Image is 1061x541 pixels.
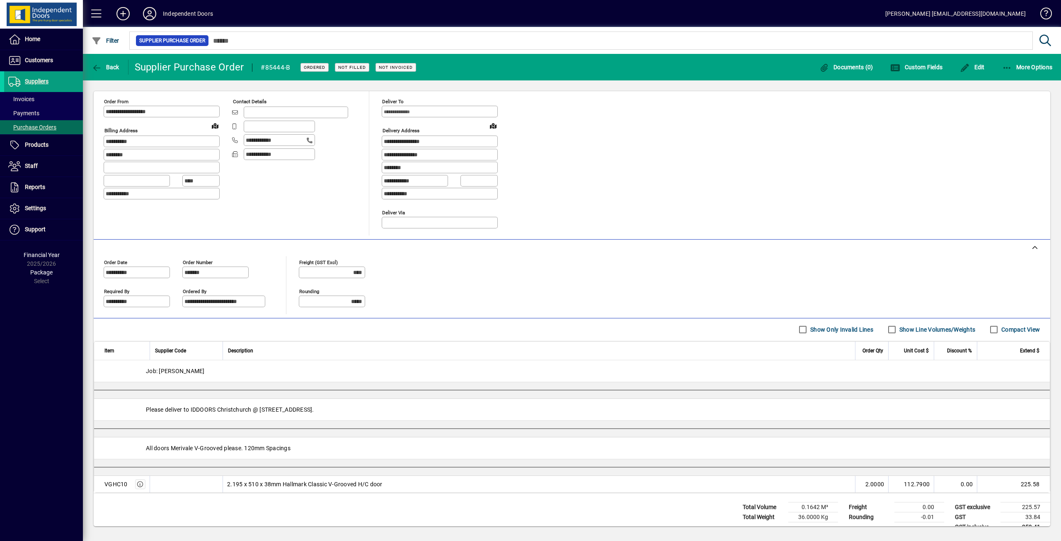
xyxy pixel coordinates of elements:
span: Extend $ [1020,346,1039,355]
span: Suppliers [25,78,48,85]
mat-label: Order from [104,99,128,104]
span: More Options [1002,64,1053,70]
a: Products [4,135,83,155]
span: Item [104,346,114,355]
td: 225.58 [977,476,1050,492]
span: Settings [25,205,46,211]
td: GST inclusive [951,522,1000,532]
div: [PERSON_NAME] [EMAIL_ADDRESS][DOMAIN_NAME] [885,7,1026,20]
button: More Options [1000,60,1055,75]
a: Support [4,219,83,240]
button: Documents (0) [817,60,875,75]
td: Total Weight [739,512,788,522]
mat-label: Order number [183,259,213,265]
span: Not Invoiced [379,65,413,70]
span: Unit Cost $ [904,346,929,355]
span: Reports [25,184,45,190]
div: All doors Merivale V-Grooved please. 120mm Spacings [94,437,1050,459]
span: Custom Fields [890,64,942,70]
td: 33.84 [1000,512,1050,522]
a: Reports [4,177,83,198]
a: Payments [4,106,83,120]
div: Please deliver to IDDOORS Christchurch @ [STREET_ADDRESS]. [94,399,1050,420]
td: GST exclusive [951,502,1000,512]
span: Staff [25,163,38,169]
span: Ordered [304,65,325,70]
span: Edit [960,64,985,70]
td: 0.00 [894,502,944,512]
td: Total Volume [739,502,788,512]
span: Home [25,36,40,42]
mat-label: Freight (GST excl) [299,259,338,265]
td: 225.57 [1000,502,1050,512]
a: View on map [208,119,222,132]
app-page-header-button: Back [83,60,128,75]
td: 0.1642 M³ [788,502,838,512]
span: Invoices [8,96,34,102]
span: Payments [8,110,39,116]
span: Documents (0) [819,64,873,70]
button: Back [90,60,121,75]
div: VGHC10 [104,480,128,488]
mat-label: Rounding [299,288,319,294]
label: Show Only Invalid Lines [809,325,873,334]
td: -0.01 [894,512,944,522]
mat-label: Required by [104,288,129,294]
button: Filter [90,33,121,48]
span: Supplier Purchase Order [139,36,205,45]
a: Home [4,29,83,50]
span: Support [25,226,46,233]
span: Back [92,64,119,70]
td: 36.0000 Kg [788,512,838,522]
mat-label: Deliver To [382,99,404,104]
label: Compact View [1000,325,1040,334]
a: Invoices [4,92,83,106]
span: Discount % [947,346,972,355]
span: Customers [25,57,53,63]
button: Edit [958,60,987,75]
span: Order Qty [862,346,883,355]
span: Supplier Code [155,346,186,355]
span: Purchase Orders [8,124,56,131]
span: Description [228,346,253,355]
a: Settings [4,198,83,219]
mat-label: Order date [104,259,127,265]
a: Purchase Orders [4,120,83,134]
a: Knowledge Base [1034,2,1051,29]
span: Filter [92,37,119,44]
mat-label: Deliver via [382,209,405,215]
td: 259.41 [1000,522,1050,532]
div: Job: [PERSON_NAME] [94,360,1050,382]
td: 2.0000 [855,476,888,492]
span: Package [30,269,53,276]
td: Rounding [845,512,894,522]
a: Customers [4,50,83,71]
td: 0.00 [934,476,977,492]
div: #85444-B [261,61,290,74]
mat-label: Ordered by [183,288,206,294]
div: Independent Doors [163,7,213,20]
button: Profile [136,6,163,21]
label: Show Line Volumes/Weights [898,325,975,334]
span: Not Filled [338,65,366,70]
span: Products [25,141,48,148]
td: GST [951,512,1000,522]
span: 2.195 x 510 x 38mm Hallmark Classic V-Grooved H/C door [227,480,383,488]
a: Staff [4,156,83,177]
button: Custom Fields [888,60,945,75]
button: Add [110,6,136,21]
td: 112.7900 [888,476,934,492]
span: Financial Year [24,252,60,258]
a: View on map [487,119,500,132]
div: Supplier Purchase Order [135,61,244,74]
td: Freight [845,502,894,512]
